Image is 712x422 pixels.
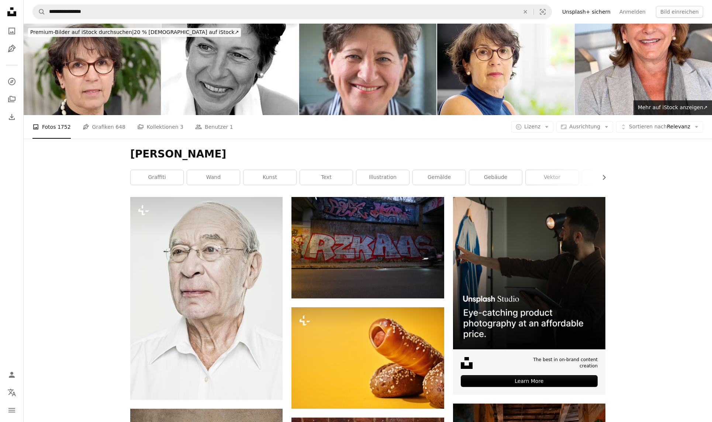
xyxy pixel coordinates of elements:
[526,170,578,185] a: Vektor
[4,403,19,418] button: Menü
[524,124,540,129] span: Lizenz
[556,121,613,133] button: Ausrichtung
[30,29,239,35] span: 20 % [DEMOGRAPHIC_DATA] auf iStock ↗
[300,170,353,185] a: Text
[437,24,574,115] img: Porträt einer reifen Frau mit Brille
[4,385,19,400] button: Sprache
[534,5,552,19] button: Visuelle Suche
[569,124,600,129] span: Ausrichtung
[4,92,19,107] a: Kollektionen
[633,100,712,115] a: Mehr auf iStock anzeigen↗
[597,170,605,185] button: Liste nach rechts verschieben
[616,121,703,133] button: Sortieren nachRelevanz
[243,170,296,185] a: Kunst
[130,295,283,301] a: ein älterer Mann mit Brille und weißem Hemd
[291,354,444,361] a: ein paar Brötchen, die übereinander sitzen
[4,74,19,89] a: Entdecken
[453,197,605,349] img: file-1715714098234-25b8b4e9d8faimage
[356,170,409,185] a: Illustration
[291,197,444,298] img: Ein Mann fährt mit einem Skateboard eine Straße unter einer Brücke hinunter
[413,170,466,185] a: Gemälde
[453,197,605,395] a: The best in on-brand content creationLearn More
[469,170,522,185] a: Gebäude
[4,41,19,56] a: Grafiken
[575,24,712,115] img: Senior Frau
[461,357,473,369] img: file-1631678316303-ed18b8b5cb9cimage
[33,5,45,19] button: Unsplash suchen
[32,4,552,19] form: Finden Sie Bildmaterial auf der ganzen Webseite
[629,123,690,131] span: Relevanz
[291,244,444,251] a: Ein Mann fährt mit einem Skateboard eine Straße unter einer Brücke hinunter
[195,115,233,139] a: Benutzer 1
[615,6,650,18] a: Anmelden
[4,24,19,38] a: Fotos
[115,123,125,131] span: 648
[638,104,708,110] span: Mehr auf iStock anzeigen ↗
[4,367,19,382] a: Anmelden / Registrieren
[4,110,19,124] a: Bisherige Downloads
[83,115,125,139] a: Grafiken 648
[162,24,299,115] img: Lächeln
[558,6,615,18] a: Unsplash+ sichern
[511,121,553,133] button: Lizenz
[24,24,245,41] a: Premium-Bilder auf iStock durchsuchen|20 % [DEMOGRAPHIC_DATA] auf iStock↗
[137,115,183,139] a: Kollektionen 3
[230,123,233,131] span: 1
[299,24,436,115] img: Porträt einer Geschäftsfrau
[582,170,635,185] a: Zeichen
[24,24,161,115] img: Porträt von Brünette reife Frau mit Brille
[291,307,444,409] img: ein paar Brötchen, die übereinander sitzen
[461,375,598,387] div: Learn More
[180,123,183,131] span: 3
[656,6,703,18] button: Bild einreichen
[187,170,240,185] a: Wand
[517,5,533,19] button: Löschen
[514,357,598,369] span: The best in on-brand content creation
[629,124,667,129] span: Sortieren nach
[130,148,605,161] h1: [PERSON_NAME]
[131,170,183,185] a: Graffiti
[30,29,134,35] span: Premium-Bilder auf iStock durchsuchen |
[130,197,283,400] img: ein älterer Mann mit Brille und weißem Hemd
